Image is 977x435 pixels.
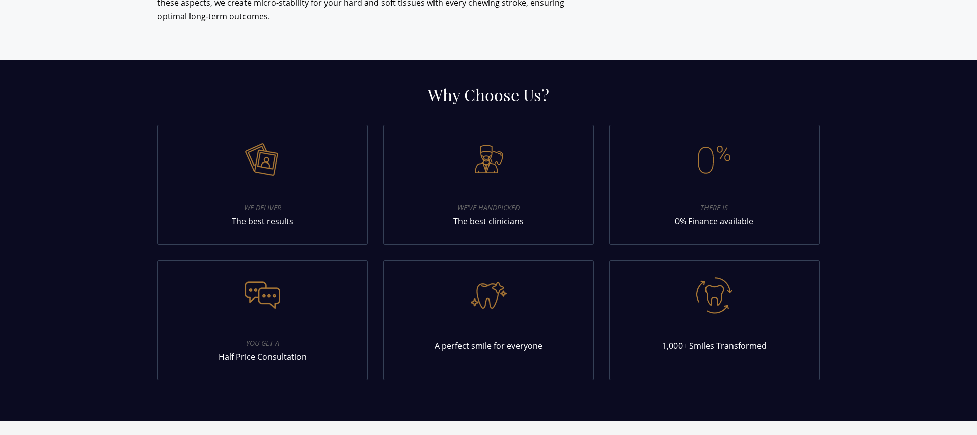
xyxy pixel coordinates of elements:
[173,213,352,229] p: The best results
[157,85,820,105] h2: Why Choose Us?
[173,348,352,365] p: Half Price Consultation
[399,338,578,354] p: A perfect smile for everyone
[399,202,578,213] div: We've handpicked
[173,338,352,348] div: You get a
[625,202,804,213] div: There is
[625,213,804,229] p: 0% Finance available
[173,202,352,213] div: We deliver
[399,213,578,229] p: The best clinicians
[625,338,804,354] p: 1,000+ Smiles Transformed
